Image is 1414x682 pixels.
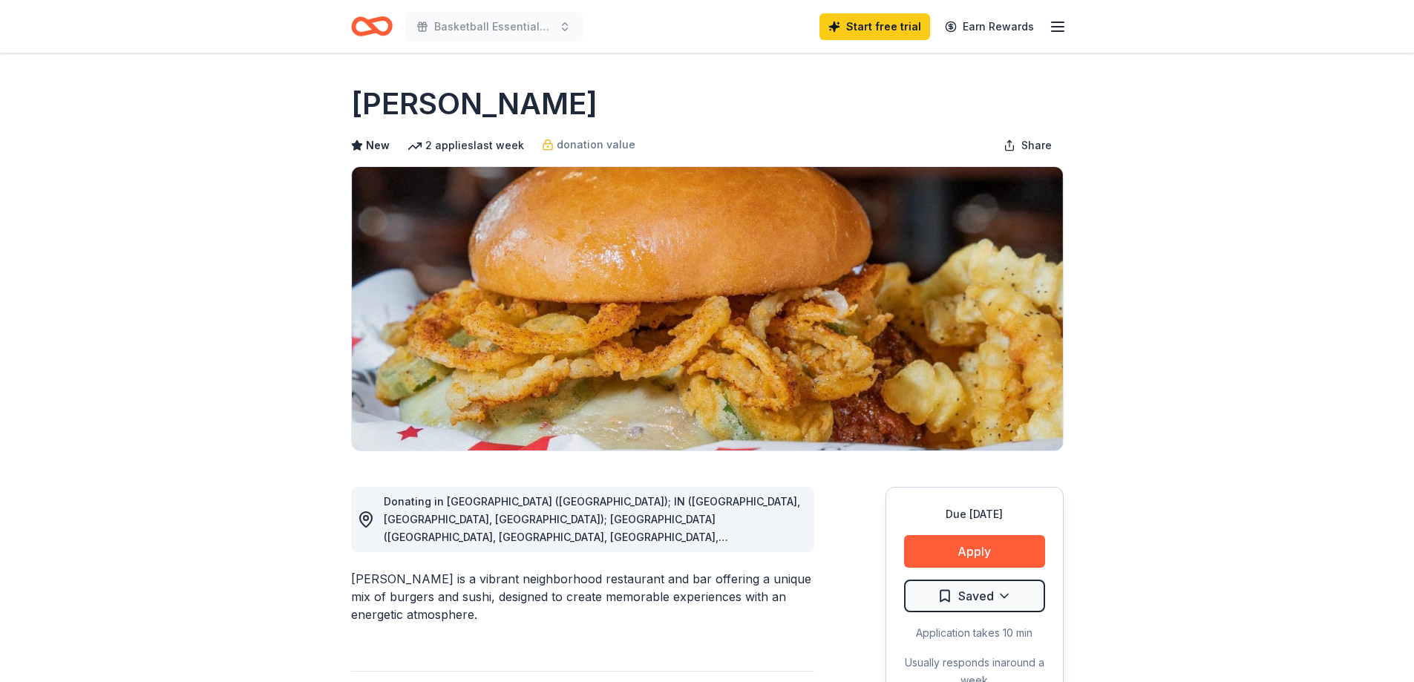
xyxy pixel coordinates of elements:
span: Basketball Essentials for Upcoming Seasons [434,18,553,36]
div: Application takes 10 min [904,624,1045,642]
div: [PERSON_NAME] is a vibrant neighborhood restaurant and bar offering a unique mix of burgers and s... [351,570,814,623]
a: Home [351,9,393,44]
h1: [PERSON_NAME] [351,83,598,125]
button: Apply [904,535,1045,568]
button: Basketball Essentials for Upcoming Seasons [405,12,583,42]
span: New [366,137,390,154]
span: donation value [557,136,635,154]
span: Saved [958,586,994,606]
button: Share [992,131,1064,160]
button: Saved [904,580,1045,612]
a: Earn Rewards [936,13,1043,40]
img: Image for Drake's [352,167,1063,450]
span: Donating in [GEOGRAPHIC_DATA] ([GEOGRAPHIC_DATA]); IN ([GEOGRAPHIC_DATA], [GEOGRAPHIC_DATA], [GEO... [384,495,800,668]
a: donation value [542,136,635,154]
span: Share [1021,137,1052,154]
div: Due [DATE] [904,505,1045,523]
div: 2 applies last week [407,137,524,154]
a: Start free trial [819,13,930,40]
